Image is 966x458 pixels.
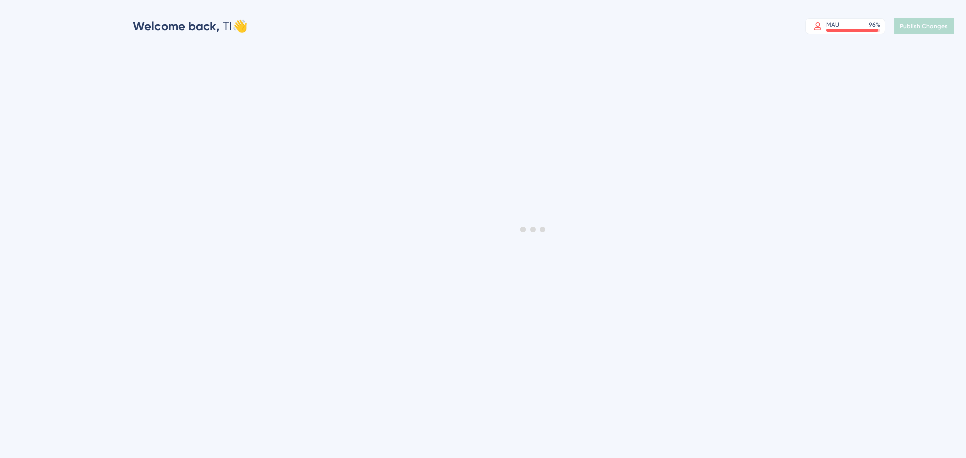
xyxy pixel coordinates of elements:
span: Publish Changes [900,22,948,30]
div: 96 % [869,21,880,29]
button: Publish Changes [894,18,954,34]
div: TI 👋 [133,18,248,34]
div: MAU [826,21,839,29]
span: Welcome back, [133,19,220,33]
